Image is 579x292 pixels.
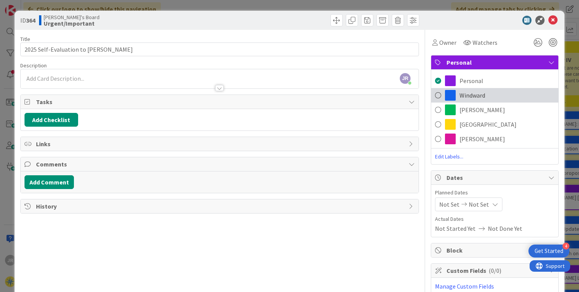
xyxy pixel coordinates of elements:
[447,266,545,275] span: Custom Fields
[439,200,460,209] span: Not Set
[460,105,505,114] span: [PERSON_NAME]
[460,76,483,85] span: Personal
[25,113,78,127] button: Add Checklist
[20,42,419,56] input: type card name here...
[435,224,476,233] span: Not Started Yet
[447,58,545,67] span: Personal
[447,246,545,255] span: Block
[535,247,563,255] div: Get Started
[460,91,485,100] span: Windward
[460,120,517,129] span: [GEOGRAPHIC_DATA]
[473,38,497,47] span: Watchers
[489,267,501,274] span: ( 0/0 )
[20,36,30,42] label: Title
[435,282,494,290] a: Manage Custom Fields
[20,62,47,69] span: Description
[36,97,405,106] span: Tasks
[439,38,456,47] span: Owner
[447,173,545,182] span: Dates
[435,215,554,223] span: Actual Dates
[563,243,569,250] div: 4
[460,134,505,144] span: [PERSON_NAME]
[44,20,100,26] b: Urgent/Important
[44,14,100,20] span: [PERSON_NAME]'s Board
[400,73,411,84] span: JR
[36,202,405,211] span: History
[25,175,74,189] button: Add Comment
[435,189,554,197] span: Planned Dates
[469,200,489,209] span: Not Set
[26,16,35,24] b: 364
[36,139,405,148] span: Links
[36,160,405,169] span: Comments
[528,245,569,258] div: Open Get Started checklist, remaining modules: 4
[20,16,35,25] span: ID
[488,224,522,233] span: Not Done Yet
[16,1,35,10] span: Support
[431,153,558,160] span: Edit Labels...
